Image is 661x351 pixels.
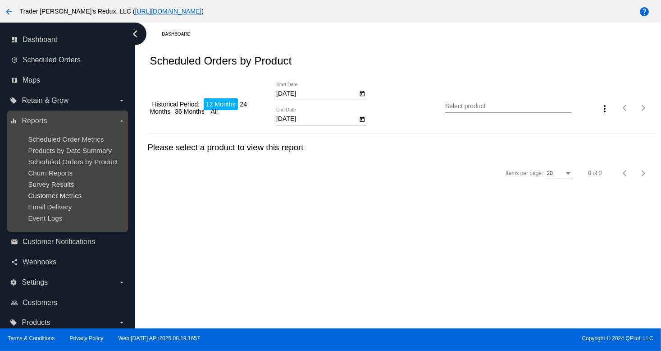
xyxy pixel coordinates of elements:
[639,6,650,17] mat-icon: help
[23,56,81,64] span: Scheduled Orders
[23,36,58,44] span: Dashboard
[23,299,57,307] span: Customers
[357,114,367,124] button: Open calendar
[28,214,62,222] a: Event Logs
[11,238,18,245] i: email
[588,170,602,176] div: 0 of 0
[357,88,367,98] button: Open calendar
[11,73,125,88] a: map Maps
[28,158,118,166] a: Scheduled Orders by Product
[150,98,247,117] li: 24 Months
[150,98,202,110] li: Historical Period:
[10,279,17,286] i: settings
[4,6,14,17] mat-icon: arrow_back
[10,117,17,125] i: equalizer
[28,192,82,199] a: Customer Metrics
[10,319,17,326] i: local_offer
[11,255,125,269] a: share Webhooks
[23,238,95,246] span: Customer Notifications
[11,259,18,266] i: share
[634,164,652,182] button: Next page
[11,235,125,249] a: email Customer Notifications
[22,278,48,286] span: Settings
[616,99,634,117] button: Previous page
[634,99,652,117] button: Next page
[28,147,112,154] a: Products by Date Summary
[22,97,68,105] span: Retain & Grow
[11,299,18,306] i: people_outline
[28,135,104,143] a: Scheduled Order Metrics
[506,170,543,176] div: Items per page:
[118,117,125,125] i: arrow_drop_down
[23,76,40,84] span: Maps
[11,36,18,43] i: dashboard
[22,319,50,327] span: Products
[11,53,125,67] a: update Scheduled Orders
[28,169,73,177] a: Churn Reports
[11,32,125,47] a: dashboard Dashboard
[11,296,125,310] a: people_outline Customers
[162,27,198,41] a: Dashboard
[23,258,56,266] span: Webhooks
[276,90,357,97] input: Start Date
[20,8,204,15] span: Trader [PERSON_NAME]'s Redux, LLC ( )
[70,335,104,342] a: Privacy Policy
[150,55,292,67] h2: Scheduled Orders by Product
[8,335,55,342] a: Terms & Conditions
[445,103,572,110] input: Select product
[119,335,200,342] a: Web:[DATE] API:2025.08.19.1657
[10,97,17,104] i: local_offer
[276,115,357,123] input: End Date
[599,103,610,114] mat-icon: more_vert
[173,106,206,117] li: 36 Months
[22,117,47,125] span: Reports
[147,143,656,152] h3: Please select a product to view this report
[547,170,553,176] span: 20
[616,164,634,182] button: Previous page
[118,279,125,286] i: arrow_drop_down
[28,180,74,188] a: Survey Results
[547,171,572,177] mat-select: Items per page:
[11,56,18,64] i: update
[28,203,72,211] a: Email Delivery
[338,335,653,342] span: Copyright © 2024 QPilot, LLC
[209,106,220,117] li: All
[11,77,18,84] i: map
[204,98,237,110] li: 12 Months
[118,319,125,326] i: arrow_drop_down
[135,8,201,15] a: [URL][DOMAIN_NAME]
[128,27,142,41] i: chevron_left
[118,97,125,104] i: arrow_drop_down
